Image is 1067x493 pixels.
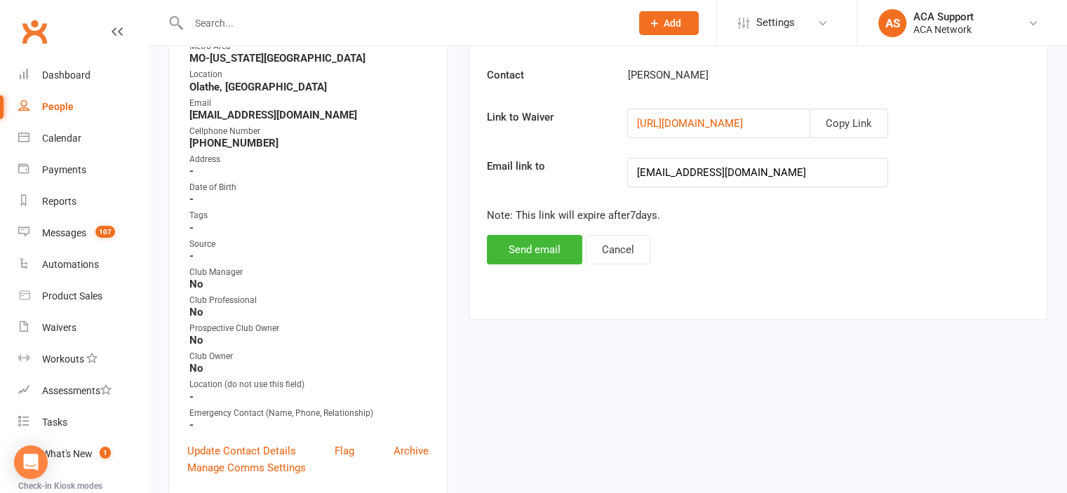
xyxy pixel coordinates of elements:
label: Email link to [476,158,617,175]
div: Reports [42,196,76,207]
div: What's New [42,448,93,459]
div: Dashboard [42,69,90,81]
span: 1 [100,447,111,459]
div: Source [189,238,429,251]
span: Add [664,18,681,29]
strong: - [189,419,429,431]
div: ACA Support [913,11,974,23]
div: Email [189,97,429,110]
strong: [PHONE_NUMBER] [189,137,429,149]
div: Workouts [42,353,84,365]
a: Dashboard [18,60,148,91]
span: Settings [756,7,795,39]
div: Location (do not use this field) [189,378,429,391]
div: Product Sales [42,290,102,302]
a: Automations [18,249,148,281]
a: Tasks [18,407,148,438]
div: Cellphone Number [189,125,429,138]
span: 107 [95,226,115,238]
div: Emergency Contact (Name, Phone, Relationship) [189,407,429,420]
div: Tags [189,209,429,222]
div: Assessments [42,385,112,396]
a: Archive [394,443,429,459]
a: Assessments [18,375,148,407]
a: Calendar [18,123,148,154]
label: Link to Waiver [476,109,617,126]
div: Club Manager [189,266,429,279]
div: Open Intercom Messenger [14,445,48,479]
a: Clubworx [17,14,52,49]
button: Add [639,11,699,35]
div: Automations [42,259,99,270]
strong: Olathe, [GEOGRAPHIC_DATA] [189,81,429,93]
div: [PERSON_NAME] [617,67,946,83]
div: Waivers [42,322,76,333]
div: People [42,101,74,112]
label: Contact [476,67,617,83]
div: Tasks [42,417,67,428]
a: [URL][DOMAIN_NAME] [636,117,742,130]
strong: No [189,362,429,374]
div: Metro Area [189,40,429,53]
div: Prospective Club Owner [189,322,429,335]
button: Cancel [586,235,650,264]
a: People [18,91,148,123]
a: Reports [18,186,148,217]
strong: No [189,334,429,346]
a: What's New1 [18,438,148,470]
input: Search... [184,13,621,33]
strong: - [189,165,429,177]
div: Location [189,68,429,81]
div: Address [189,153,429,166]
div: Messages [42,227,86,238]
strong: - [189,193,429,205]
button: Copy Link [810,109,888,138]
div: AS [878,9,906,37]
strong: No [189,278,429,290]
strong: [EMAIL_ADDRESS][DOMAIN_NAME] [189,109,429,121]
strong: No [189,306,429,318]
div: Date of Birth [189,181,429,194]
div: Club Owner [189,350,429,363]
a: Payments [18,154,148,186]
strong: - [189,391,429,403]
div: ACA Network [913,23,974,36]
div: Payments [42,164,86,175]
a: Flag [335,443,354,459]
a: Waivers [18,312,148,344]
div: Calendar [42,133,81,144]
p: Note: This link will expire after 7 days. [487,207,1029,224]
a: Update Contact Details [187,443,296,459]
div: Club Professional [189,294,429,307]
strong: - [189,222,429,234]
a: Product Sales [18,281,148,312]
button: Send email [487,235,582,264]
strong: - [189,250,429,262]
a: Messages 107 [18,217,148,249]
a: Manage Comms Settings [187,459,306,476]
a: Workouts [18,344,148,375]
strong: MO-[US_STATE][GEOGRAPHIC_DATA] [189,52,429,65]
